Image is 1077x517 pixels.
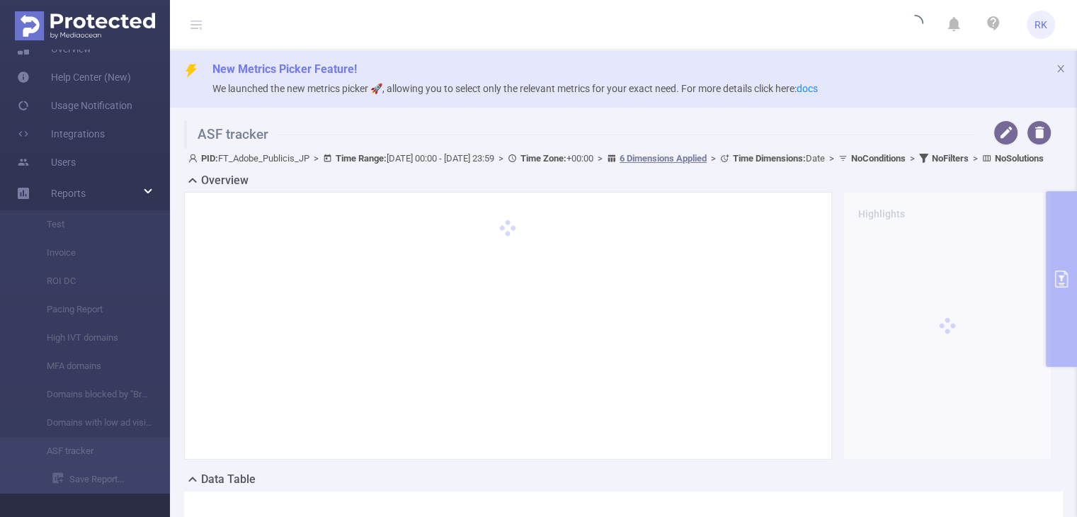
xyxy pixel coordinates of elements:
span: > [969,153,982,164]
span: > [309,153,323,164]
i: icon: loading [906,15,923,35]
b: PID: [201,153,218,164]
span: > [494,153,508,164]
span: New Metrics Picker Feature! [212,62,357,76]
b: No Solutions [995,153,1044,164]
span: > [593,153,607,164]
u: 6 Dimensions Applied [620,153,707,164]
a: Usage Notification [17,91,132,120]
h1: ASF tracker [184,120,974,149]
i: icon: close [1056,64,1066,74]
span: Date [733,153,825,164]
h2: Overview [201,172,249,189]
b: Time Dimensions : [733,153,806,164]
button: icon: close [1056,61,1066,76]
span: Reports [51,188,86,199]
span: > [906,153,919,164]
span: FT_Adobe_Publicis_JP [DATE] 00:00 - [DATE] 23:59 +00:00 [188,153,1044,164]
span: > [707,153,720,164]
a: Integrations [17,120,105,148]
a: Reports [51,179,86,208]
a: Help Center (New) [17,63,131,91]
a: docs [797,83,818,94]
b: No Conditions [851,153,906,164]
b: No Filters [932,153,969,164]
span: > [825,153,838,164]
a: Users [17,148,76,176]
b: Time Range: [336,153,387,164]
span: RK [1035,11,1047,39]
h2: Data Table [201,471,256,488]
i: icon: thunderbolt [184,64,198,78]
i: icon: user [188,154,201,163]
b: Time Zone: [520,153,566,164]
img: Protected Media [15,11,155,40]
span: We launched the new metrics picker 🚀, allowing you to select only the relevant metrics for your e... [212,83,818,94]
